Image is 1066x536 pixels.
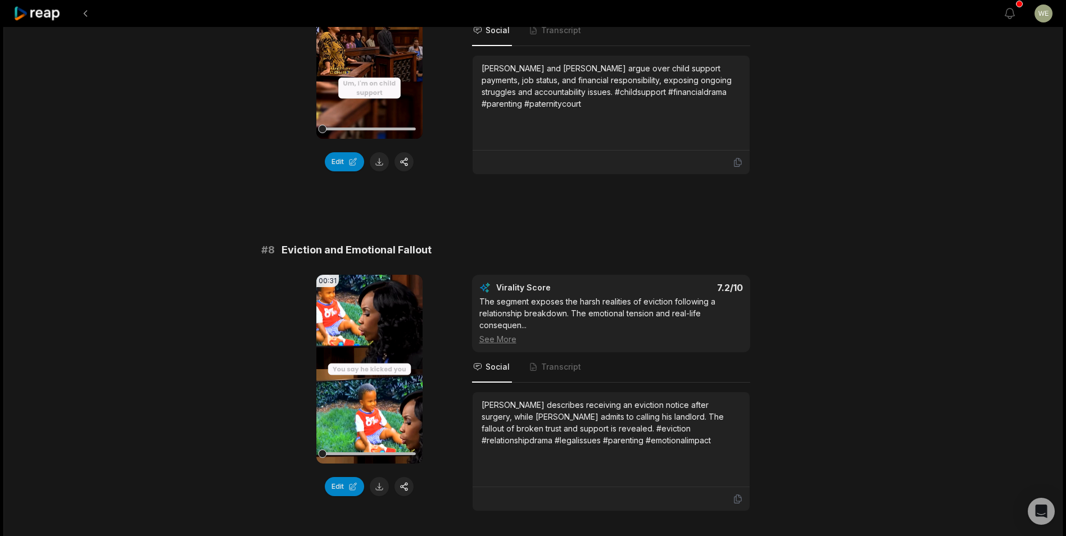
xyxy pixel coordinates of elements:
span: Eviction and Emotional Fallout [282,242,432,258]
span: Transcript [541,361,581,373]
span: # 8 [261,242,275,258]
span: Transcript [541,25,581,36]
button: Edit [325,477,364,496]
div: Virality Score [496,282,617,293]
div: 7.2 /10 [622,282,743,293]
div: [PERSON_NAME] describes receiving an eviction notice after surgery, while [PERSON_NAME] admits to... [482,399,741,446]
span: Social [486,25,510,36]
nav: Tabs [472,16,750,46]
nav: Tabs [472,352,750,383]
div: The segment exposes the harsh realities of eviction following a relationship breakdown. The emoti... [479,296,743,345]
video: Your browser does not support mp4 format. [316,275,423,464]
span: Social [486,361,510,373]
div: See More [479,333,743,345]
button: Edit [325,152,364,171]
div: Open Intercom Messenger [1028,498,1055,525]
div: [PERSON_NAME] and [PERSON_NAME] argue over child support payments, job status, and financial resp... [482,62,741,110]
